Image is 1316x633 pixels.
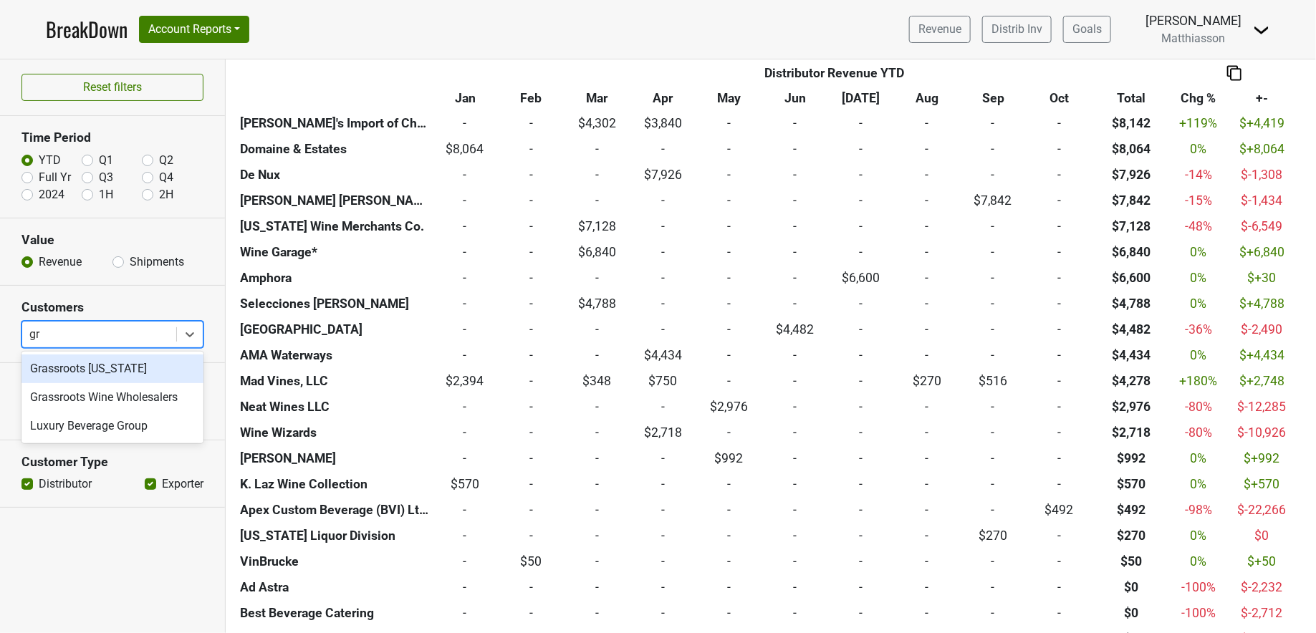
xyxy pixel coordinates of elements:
th: Aug: activate to sort column ascending [894,85,960,111]
td: - [960,316,1026,342]
td: - [696,188,762,213]
th: $4,278 [1092,368,1171,394]
label: Q4 [159,169,173,186]
td: - [696,471,762,497]
td: 0 % [1171,239,1226,265]
th: Mad Vines, LLC [236,368,432,394]
td: $492 [1026,497,1092,523]
th: $6,600 [1092,265,1171,291]
th: $7,926 [1092,162,1171,188]
td: - [498,110,564,136]
td: - [432,110,498,136]
a: Revenue [909,16,971,43]
td: - [894,162,960,188]
th: AMA Waterways [236,342,432,368]
td: - [564,497,630,523]
td: - [498,239,564,265]
td: $+4,788 [1226,291,1297,316]
th: [PERSON_NAME]'s Import of Chattanooga (AOC) [236,110,432,136]
td: $2,394 [432,368,498,394]
div: Grassroots Wine Wholesalers [21,383,203,412]
td: - [894,549,960,574]
td: $516 [960,368,1026,394]
th: Mar: activate to sort column ascending [564,85,630,111]
button: Reset filters [21,74,203,101]
td: $3,840 [630,110,696,136]
td: - [696,368,762,394]
td: $+8,064 [1226,136,1297,162]
td: - [960,471,1026,497]
td: $-22,266 [1226,497,1297,523]
td: - [630,523,696,549]
td: $-10,926 [1226,420,1297,445]
td: - [630,188,696,213]
td: - [696,523,762,549]
td: $6,600 [828,265,894,291]
td: - [1026,549,1092,574]
td: - [762,471,828,497]
td: $7,926 [630,162,696,188]
th: $7,842 [1092,188,1171,213]
td: - [960,420,1026,445]
td: - [432,291,498,316]
th: $8,064 [1092,136,1171,162]
td: 0 % [1171,136,1226,162]
td: $270 [894,368,960,394]
td: - [564,265,630,291]
th: May: activate to sort column ascending [696,85,762,111]
td: 0 % [1171,265,1226,291]
td: - [828,394,894,420]
td: $+4,434 [1226,342,1297,368]
td: - [1026,342,1092,368]
td: - [762,265,828,291]
td: - [432,188,498,213]
td: - [828,316,894,342]
td: $0 [1226,523,1297,549]
td: -98 % [1171,497,1226,523]
td: - [762,497,828,523]
th: $992 [1092,445,1171,471]
td: $-6,549 [1226,213,1297,239]
td: - [432,239,498,265]
td: - [1026,445,1092,471]
td: $4,788 [564,291,630,316]
td: - [432,162,498,188]
td: $270 [960,523,1026,549]
td: - [1026,316,1092,342]
th: Wine Wizards [236,420,432,445]
td: - [630,394,696,420]
td: - [630,497,696,523]
td: - [960,291,1026,316]
td: $4,482 [762,316,828,342]
td: - [564,342,630,368]
a: Goals [1063,16,1111,43]
td: - [762,110,828,136]
td: - [432,265,498,291]
td: - [828,342,894,368]
th: Apr: activate to sort column ascending [630,85,696,111]
td: - [432,445,498,471]
td: - [630,239,696,265]
div: Luxury Beverage Group [21,412,203,440]
th: Apex Custom Beverage (BVI) Ltd. [236,497,432,523]
td: - [828,420,894,445]
th: $270 [1092,523,1171,549]
td: - [432,342,498,368]
td: - [1026,420,1092,445]
td: - [696,239,762,265]
td: - [762,445,828,471]
th: $4,788 [1092,291,1171,316]
td: - [1026,291,1092,316]
td: - [564,523,630,549]
td: 0 % [1171,471,1226,497]
h3: Customers [21,300,203,315]
td: - [1026,136,1092,162]
td: $-12,285 [1226,394,1297,420]
td: - [762,188,828,213]
label: Shipments [130,253,184,271]
td: - [894,471,960,497]
td: - [762,291,828,316]
td: - [432,574,498,600]
td: -48 % [1171,213,1226,239]
td: - [960,549,1026,574]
